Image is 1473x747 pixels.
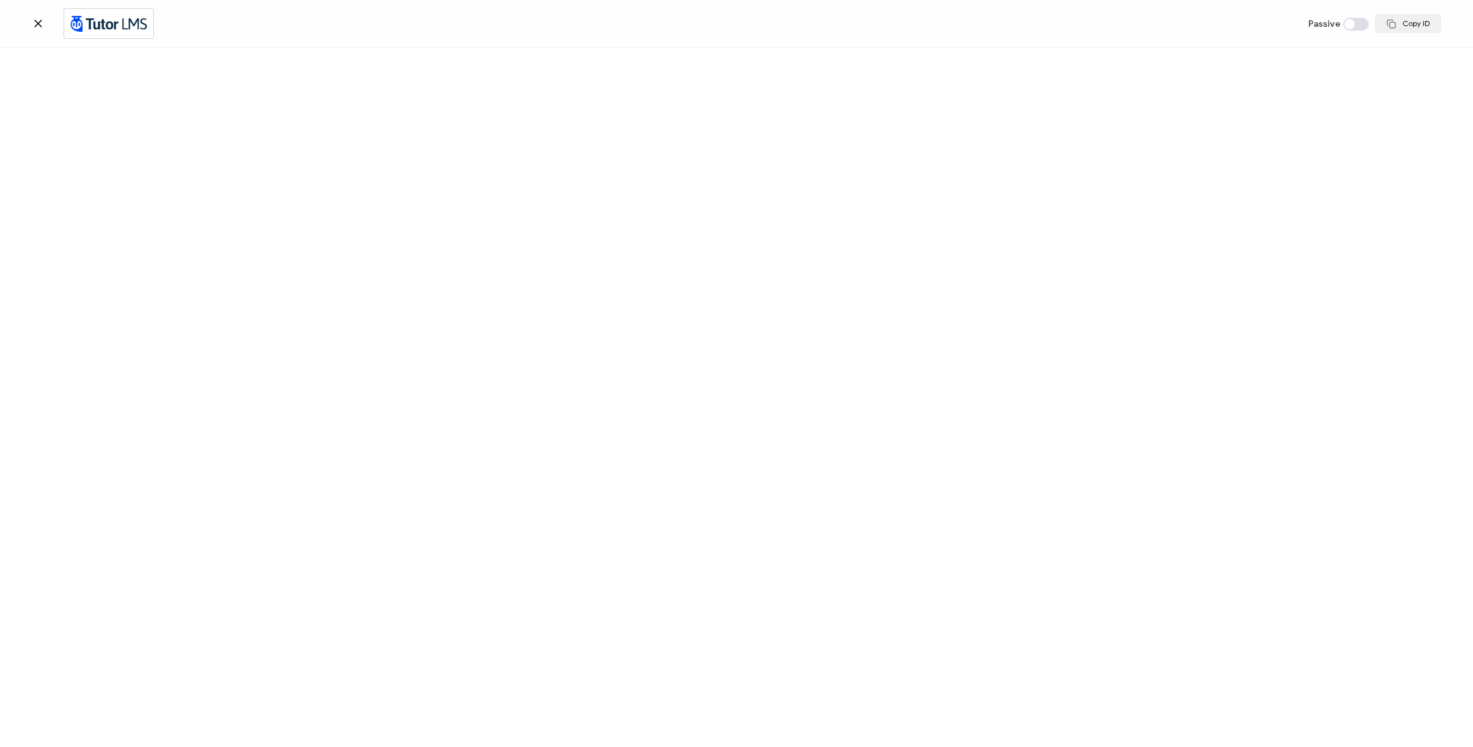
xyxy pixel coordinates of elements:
[1409,686,1473,747] iframe: Chat Widget
[1387,19,1430,29] span: Copy ID
[1308,18,1341,29] span: Passive
[71,16,147,32] img: tutor-logo.png
[1375,14,1441,33] button: Copy ID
